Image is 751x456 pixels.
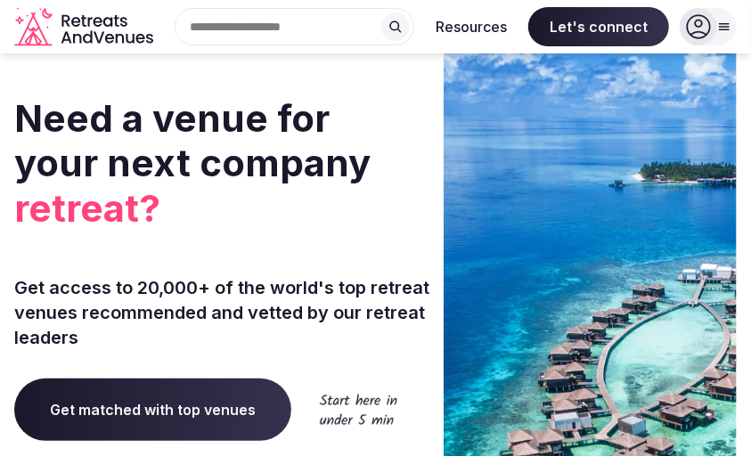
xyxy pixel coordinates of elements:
p: Get access to 20,000+ of the world's top retreat venues recommended and vetted by our retreat lea... [14,275,429,350]
span: Let's connect [528,7,669,46]
span: Need a venue for your next company [14,95,371,185]
button: Resources [421,7,521,46]
span: retreat? [14,186,429,231]
svg: Retreats and Venues company logo [14,7,157,47]
a: Get matched with top venues [14,379,291,441]
img: Start here in under 5 min [320,394,397,425]
a: Visit the homepage [14,7,157,47]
